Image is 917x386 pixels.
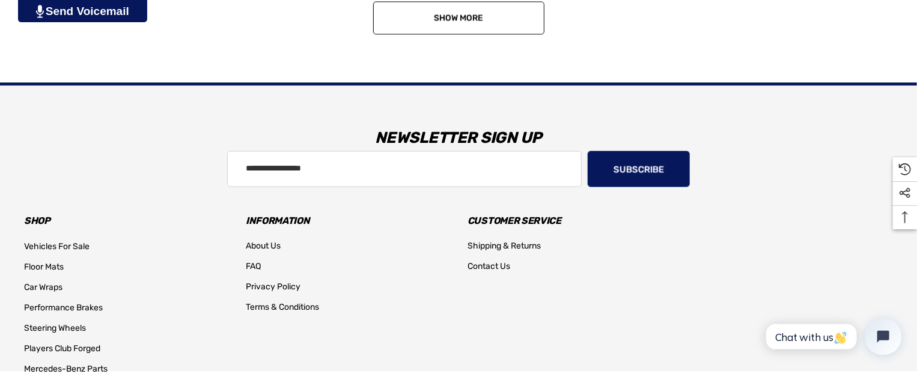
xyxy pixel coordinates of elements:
span: Vehicles For Sale [24,241,90,252]
span: Contact Us [468,261,510,271]
span: Steering Wheels [24,323,86,333]
a: Vehicles For Sale [24,237,90,257]
span: FAQ [246,261,261,271]
h3: Information [246,213,449,229]
h3: Newsletter Sign Up [15,120,902,156]
svg: Social Media [899,187,911,199]
a: Car Wraps [24,277,62,298]
a: Players Club Forged [24,339,100,359]
a: Show More [373,1,544,34]
span: Mercedes-Benz Parts [24,364,108,374]
span: Terms & Conditions [246,302,319,312]
a: FAQ [246,256,261,277]
a: About Us [246,236,281,256]
a: Terms & Conditions [246,297,319,318]
a: Privacy Policy [246,277,300,297]
svg: Top [893,211,917,223]
span: Performance Brakes [24,303,103,313]
svg: Recently Viewed [899,163,911,175]
img: PjwhLS0gR2VuZXJhdG9yOiBHcmF2aXQuaW8gLS0+PHN2ZyB4bWxucz0iaHR0cDovL3d3dy53My5vcmcvMjAwMC9zdmciIHhtb... [36,5,44,18]
a: Shipping & Returns [468,236,541,256]
span: About Us [246,241,281,251]
span: Car Wraps [24,282,62,292]
span: Show More [434,13,483,23]
span: Players Club Forged [24,343,100,354]
a: Performance Brakes [24,298,103,318]
a: Steering Wheels [24,318,86,339]
iframe: Tidio Chat [753,309,912,365]
span: Privacy Policy [246,282,300,292]
a: Floor Mats [24,257,64,277]
a: Mercedes-Benz Parts [24,359,108,379]
button: Subscribe [588,151,690,187]
h3: Shop [24,213,228,229]
span: Floor Mats [24,262,64,272]
h3: Customer Service [468,213,671,229]
span: Shipping & Returns [468,241,541,251]
a: Contact Us [468,256,510,277]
